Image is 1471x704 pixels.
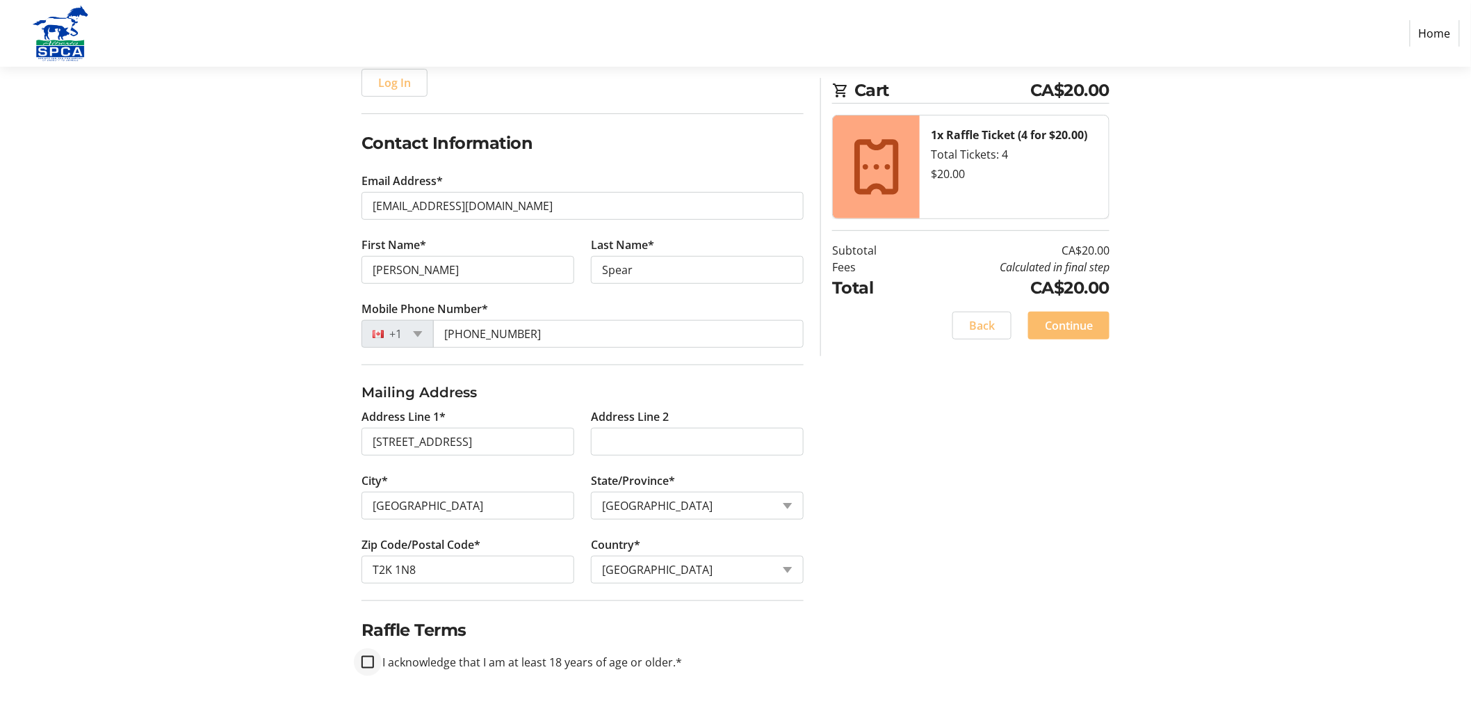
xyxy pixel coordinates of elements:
label: Address Line 2 [591,408,669,425]
label: State/Province* [591,472,675,489]
td: Calculated in final step [912,259,1110,275]
input: (506) 234-5678 [433,320,804,348]
button: Log In [361,69,428,97]
label: Email Address* [361,173,443,189]
input: Address [361,428,574,456]
span: CA$20.00 [1030,78,1110,103]
label: Zip Code/Postal Code* [361,536,480,553]
input: Zip or Postal Code [361,556,574,584]
label: Last Name* [591,237,654,253]
span: Log In [378,74,411,91]
label: Country* [591,536,640,553]
a: Home [1410,20,1460,47]
h2: Raffle Terms [361,618,804,643]
span: Back [969,317,995,334]
td: Subtotal [832,242,912,259]
span: Continue [1045,317,1093,334]
td: CA$20.00 [912,275,1110,301]
div: Total Tickets: 4 [931,146,1098,163]
button: Continue [1028,312,1110,339]
strong: 1x Raffle Ticket (4 for $20.00) [931,127,1087,143]
td: Fees [832,259,912,275]
input: City [361,492,574,520]
span: Cart [854,78,1030,103]
button: Back [952,312,1011,339]
div: $20.00 [931,166,1098,182]
label: Mobile Phone Number* [361,301,488,317]
label: City* [361,472,388,489]
h3: Mailing Address [361,382,804,403]
label: Address Line 1* [361,408,446,425]
label: I acknowledge that I am at least 18 years of age or older.* [374,654,682,671]
td: CA$20.00 [912,242,1110,259]
label: First Name* [361,237,426,253]
h2: Contact Information [361,131,804,156]
img: Alberta SPCA's Logo [11,6,110,61]
td: Total [832,275,912,301]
